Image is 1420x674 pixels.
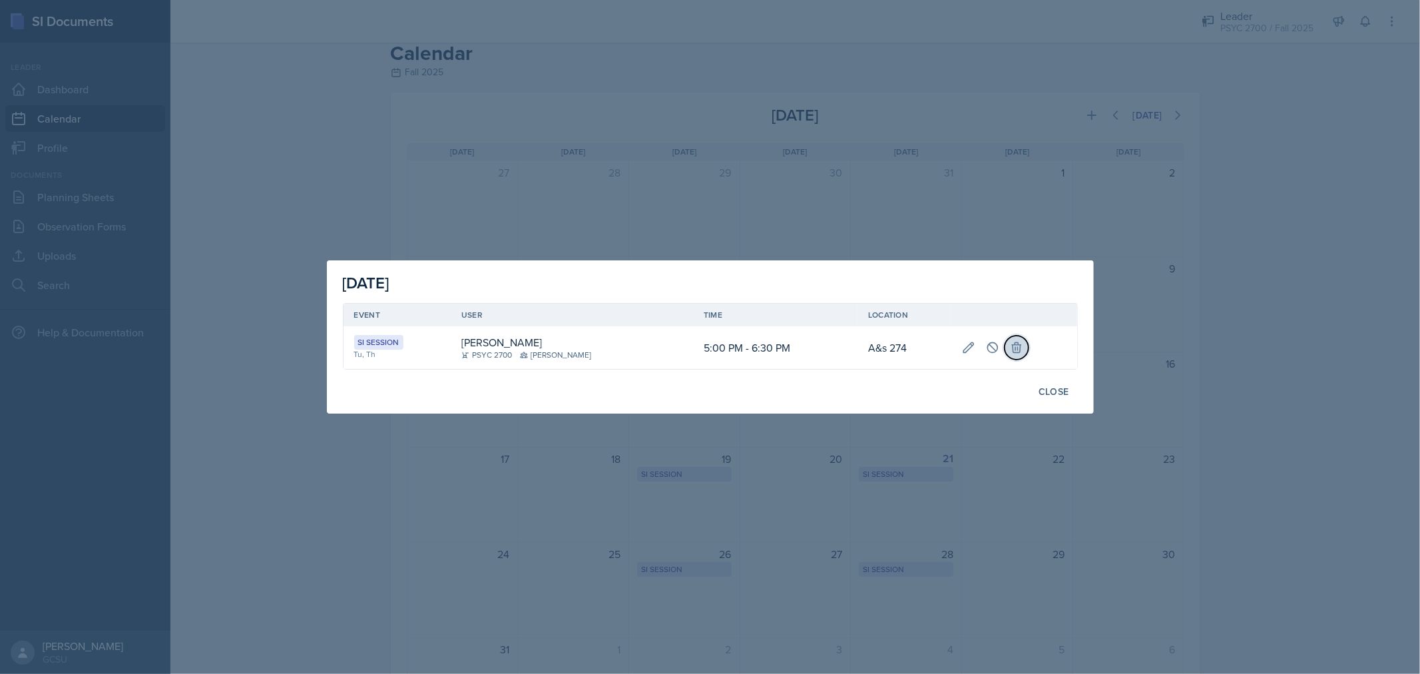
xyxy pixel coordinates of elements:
th: Location [857,304,951,326]
td: A&s 274 [857,326,951,369]
div: PSYC 2700 [461,349,512,361]
th: Time [693,304,857,326]
div: [PERSON_NAME] [461,334,542,350]
th: User [451,304,693,326]
th: Event [344,304,451,326]
div: [DATE] [343,271,1078,295]
td: 5:00 PM - 6:30 PM [693,326,857,369]
div: Close [1039,386,1069,397]
div: SI Session [354,335,403,350]
button: Close [1030,380,1078,403]
div: Tu, Th [354,348,440,360]
div: [PERSON_NAME] [520,349,591,361]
